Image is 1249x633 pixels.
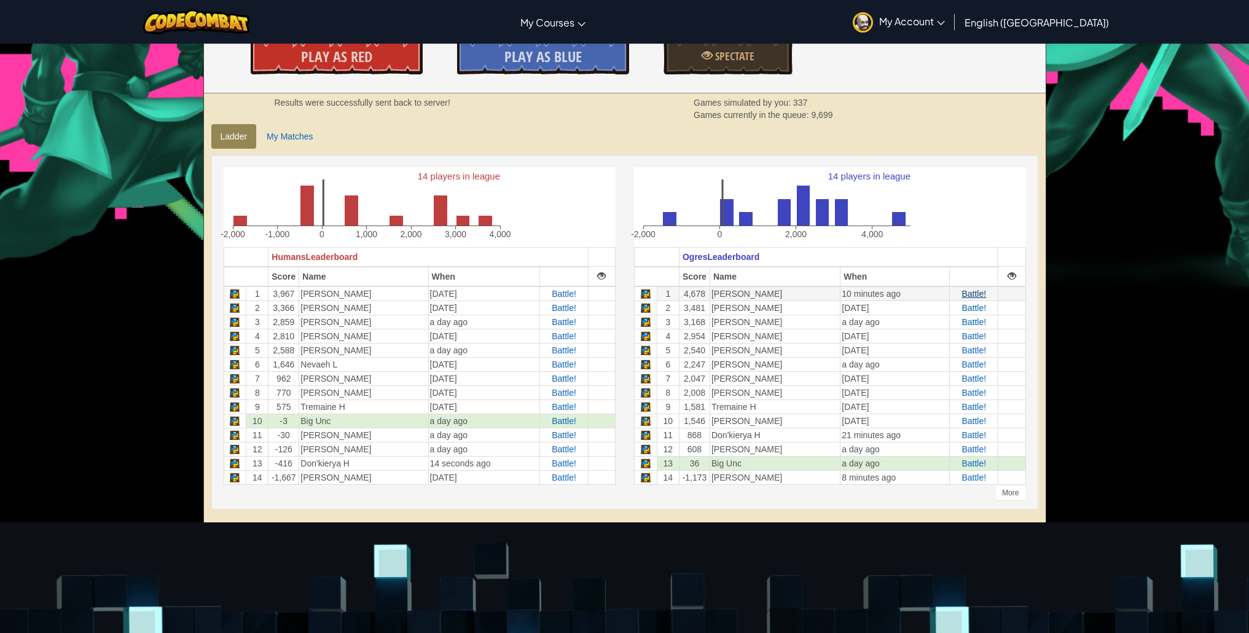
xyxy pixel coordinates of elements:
td: 1 [246,286,268,301]
td: Python [224,286,246,301]
td: Python [224,414,246,428]
td: -1,667 [268,470,299,484]
td: [DATE] [840,385,950,399]
span: Games currently in the queue: [694,110,811,120]
span: 337 [793,98,807,108]
span: Play As Red [301,47,372,66]
span: Play As Blue [504,47,582,66]
span: 9,699 [811,110,832,120]
td: 2 [657,301,679,315]
td: [PERSON_NAME] [299,343,428,357]
td: 3 [246,315,268,329]
a: My Matches [257,124,322,149]
td: 4 [657,329,679,343]
span: Ogres [683,252,707,262]
td: [PERSON_NAME] [299,428,428,442]
td: Tremaine H [710,399,840,414]
td: [DATE] [840,329,950,343]
a: Battle! [552,402,576,412]
td: [PERSON_NAME] [299,371,428,385]
td: a day ago [428,414,540,428]
td: [PERSON_NAME] [299,442,428,456]
a: Battle! [552,374,576,383]
td: 3 [657,315,679,329]
td: Big Unc [299,414,428,428]
div: More [995,486,1025,500]
span: Leaderboard [306,252,358,262]
td: Python [224,385,246,399]
a: Battle! [552,317,576,327]
td: Python [224,343,246,357]
td: 4 [246,329,268,343]
td: 9 [657,399,679,414]
td: Python [634,414,657,428]
td: Python [634,371,657,385]
td: [PERSON_NAME] [710,315,840,329]
td: Python [224,357,246,371]
a: Battle! [961,388,986,398]
a: Battle! [961,289,986,299]
td: 3,168 [679,315,710,329]
td: Don'kierya H [710,428,840,442]
td: Python [634,286,657,301]
text: -2,000 [221,229,245,239]
th: When [428,267,540,286]
span: My Account [879,15,945,28]
td: Python [634,301,657,315]
a: Battle! [961,360,986,369]
td: 3,366 [268,301,299,315]
text: 14 players in league [828,171,910,181]
td: -30 [268,428,299,442]
img: avatar [853,12,873,33]
span: Battle! [961,416,986,426]
td: 770 [268,385,299,399]
th: Name [299,267,428,286]
a: Battle! [552,331,576,341]
td: 6 [246,357,268,371]
td: Python [634,428,657,442]
td: 575 [268,399,299,414]
td: 7 [657,371,679,385]
a: Battle! [552,345,576,355]
td: [PERSON_NAME] [299,301,428,315]
a: Spectate [664,37,793,74]
a: Battle! [552,473,576,482]
span: Battle! [961,402,986,412]
td: [PERSON_NAME] [299,329,428,343]
span: English ([GEOGRAPHIC_DATA]) [965,16,1109,29]
td: Python [634,329,657,343]
td: 1 [657,286,679,301]
td: [DATE] [840,414,950,428]
td: a day ago [428,315,540,329]
span: Battle! [961,331,986,341]
a: CodeCombat logo [143,9,251,34]
td: 11 [246,428,268,442]
td: [DATE] [428,286,540,301]
a: Battle! [961,444,986,454]
td: [DATE] [428,385,540,399]
td: Python [224,442,246,456]
td: 11 [657,428,679,442]
td: [PERSON_NAME] [710,371,840,385]
td: [DATE] [840,399,950,414]
td: a day ago [840,357,950,371]
a: Battle! [552,444,576,454]
span: Games simulated by you: [694,98,793,108]
td: 8 [246,385,268,399]
td: 10 minutes ago [840,286,950,301]
span: Battle! [552,388,576,398]
td: 608 [679,442,710,456]
text: 3,000 [444,229,466,239]
td: Python [224,456,246,470]
td: Python [634,456,657,470]
th: When [840,267,950,286]
a: Battle! [552,416,576,426]
td: [DATE] [428,371,540,385]
td: 2,810 [268,329,299,343]
span: Battle! [961,473,986,482]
